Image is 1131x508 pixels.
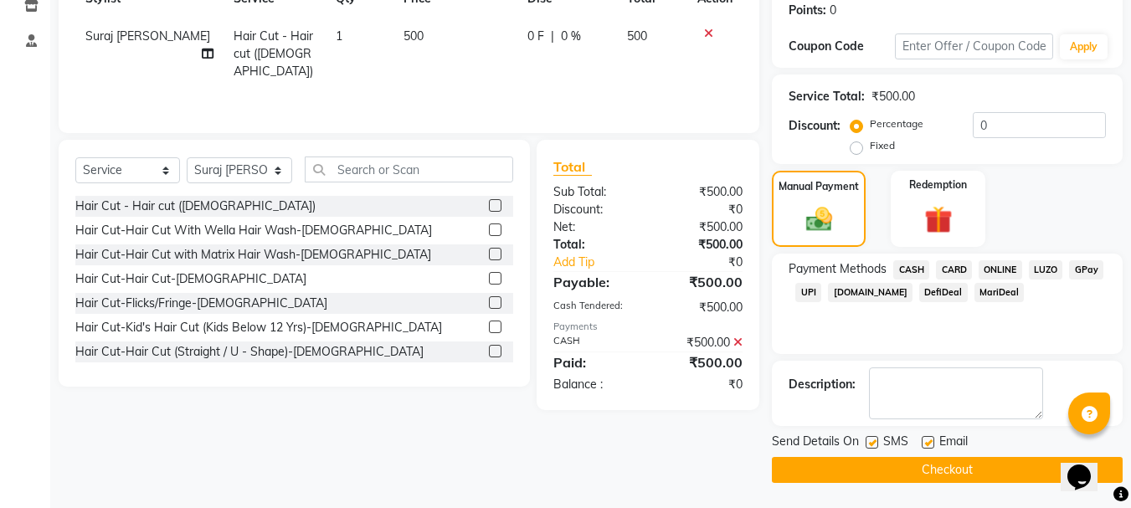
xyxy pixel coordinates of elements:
[893,260,929,280] span: CASH
[541,218,648,236] div: Net:
[541,236,648,254] div: Total:
[541,254,666,271] a: Add Tip
[916,203,961,237] img: _gift.svg
[648,376,755,393] div: ₹0
[75,295,327,312] div: Hair Cut-Flicks/Fringe-[DEMOGRAPHIC_DATA]
[789,88,865,105] div: Service Total:
[648,299,755,316] div: ₹500.00
[541,352,648,372] div: Paid:
[974,283,1025,302] span: MariDeal
[553,320,743,334] div: Payments
[979,260,1022,280] span: ONLINE
[561,28,581,45] span: 0 %
[627,28,647,44] span: 500
[541,201,648,218] div: Discount:
[404,28,424,44] span: 500
[648,218,755,236] div: ₹500.00
[648,201,755,218] div: ₹0
[795,283,821,302] span: UPI
[919,283,968,302] span: DefiDeal
[541,183,648,201] div: Sub Total:
[75,198,316,215] div: Hair Cut - Hair cut ([DEMOGRAPHIC_DATA])
[1060,34,1108,59] button: Apply
[648,334,755,351] div: ₹500.00
[541,334,648,351] div: CASH
[75,222,432,239] div: Hair Cut-Hair Cut With Wella Hair Wash-[DEMOGRAPHIC_DATA]
[648,236,755,254] div: ₹500.00
[772,457,1123,483] button: Checkout
[895,33,1053,59] input: Enter Offer / Coupon Code
[85,28,210,44] span: Suraj [PERSON_NAME]
[789,260,887,278] span: Payment Methods
[871,88,915,105] div: ₹500.00
[75,319,442,336] div: Hair Cut-Kid's Hair Cut (Kids Below 12 Yrs)-[DEMOGRAPHIC_DATA]
[666,254,756,271] div: ₹0
[789,2,826,19] div: Points:
[541,376,648,393] div: Balance :
[909,177,967,192] label: Redemption
[830,2,836,19] div: 0
[648,183,755,201] div: ₹500.00
[798,204,841,234] img: _cash.svg
[1069,260,1103,280] span: GPay
[883,433,908,454] span: SMS
[870,116,923,131] label: Percentage
[939,433,968,454] span: Email
[234,28,313,79] span: Hair Cut - Hair cut ([DEMOGRAPHIC_DATA])
[936,260,972,280] span: CARD
[75,270,306,288] div: Hair Cut-Hair Cut-[DEMOGRAPHIC_DATA]
[789,38,894,55] div: Coupon Code
[541,299,648,316] div: Cash Tendered:
[870,138,895,153] label: Fixed
[551,28,554,45] span: |
[305,157,513,182] input: Search or Scan
[1029,260,1063,280] span: LUZO
[1061,441,1114,491] iframe: chat widget
[789,376,856,393] div: Description:
[772,433,859,454] span: Send Details On
[75,246,431,264] div: Hair Cut-Hair Cut with Matrix Hair Wash-[DEMOGRAPHIC_DATA]
[828,283,913,302] span: [DOMAIN_NAME]
[779,179,859,194] label: Manual Payment
[336,28,342,44] span: 1
[553,158,592,176] span: Total
[527,28,544,45] span: 0 F
[648,352,755,372] div: ₹500.00
[648,272,755,292] div: ₹500.00
[75,343,424,361] div: Hair Cut-Hair Cut (Straight / U - Shape)-[DEMOGRAPHIC_DATA]
[541,272,648,292] div: Payable:
[789,117,841,135] div: Discount:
